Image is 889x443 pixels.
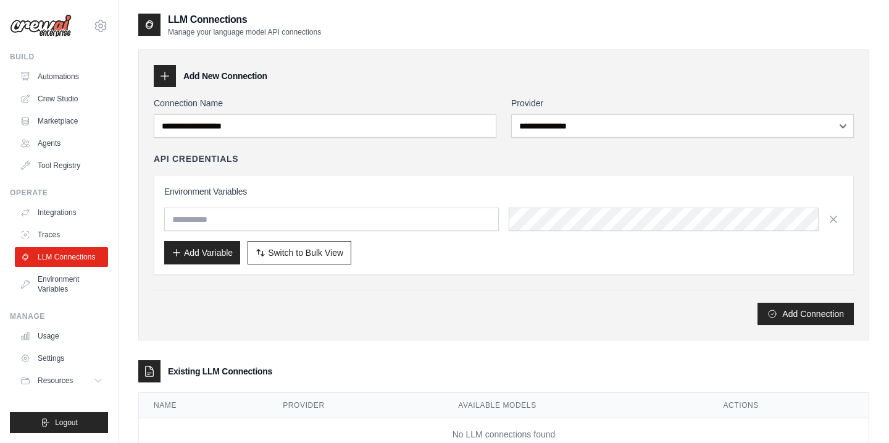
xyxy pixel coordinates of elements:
a: Crew Studio [15,89,108,109]
h3: Environment Variables [164,185,843,198]
button: Resources [15,371,108,390]
a: Integrations [15,203,108,222]
a: Automations [15,67,108,86]
th: Actions [708,393,869,418]
label: Connection Name [154,97,496,109]
button: Add Connection [758,303,854,325]
h3: Existing LLM Connections [168,365,272,378]
a: Marketplace [15,111,108,131]
div: Operate [10,188,108,198]
button: Switch to Bulk View [248,241,351,264]
h4: API Credentials [154,153,238,165]
img: Logo [10,14,72,38]
th: Available Models [443,393,708,418]
a: Environment Variables [15,269,108,299]
a: Usage [15,326,108,346]
h2: LLM Connections [168,12,321,27]
a: Settings [15,348,108,368]
span: Logout [55,418,78,428]
button: Add Variable [164,241,240,264]
a: LLM Connections [15,247,108,267]
a: Traces [15,225,108,245]
div: Build [10,52,108,62]
a: Agents [15,133,108,153]
label: Provider [511,97,854,109]
span: Switch to Bulk View [268,247,343,259]
a: Tool Registry [15,156,108,175]
button: Logout [10,412,108,433]
span: Resources [38,376,73,386]
h3: Add New Connection [183,70,267,82]
th: Name [139,393,268,418]
div: Manage [10,311,108,321]
p: Manage your language model API connections [168,27,321,37]
th: Provider [268,393,443,418]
